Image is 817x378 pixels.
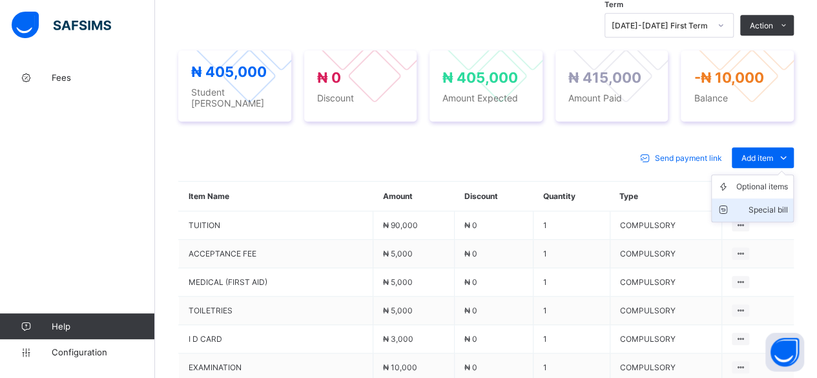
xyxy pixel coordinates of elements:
[694,92,781,103] span: Balance
[464,249,477,258] span: ₦ 0
[464,362,477,372] span: ₦ 0
[610,211,722,240] td: COMPULSORY
[191,87,278,109] span: Student [PERSON_NAME]
[568,92,656,103] span: Amount Paid
[383,277,413,287] span: ₦ 5,000
[189,306,363,315] span: TOILETRIES
[373,182,455,211] th: Amount
[464,306,477,315] span: ₦ 0
[189,362,363,372] span: EXAMINATION
[442,92,530,103] span: Amount Expected
[694,69,763,86] span: -₦ 10,000
[189,220,363,230] span: TUITION
[533,211,610,240] td: 1
[610,268,722,297] td: COMPULSORY
[750,21,773,30] span: Action
[655,153,722,163] span: Send payment link
[741,153,773,163] span: Add item
[612,21,710,30] div: [DATE]-[DATE] First Term
[533,182,610,211] th: Quantity
[610,325,722,353] td: COMPULSORY
[52,72,155,83] span: Fees
[736,180,788,193] div: Optional items
[464,277,477,287] span: ₦ 0
[317,92,404,103] span: Discount
[765,333,804,372] button: Open asap
[52,321,154,331] span: Help
[464,220,477,230] span: ₦ 0
[533,268,610,297] td: 1
[191,63,267,80] span: ₦ 405,000
[52,347,154,357] span: Configuration
[736,204,788,216] div: Special bill
[533,297,610,325] td: 1
[464,334,477,344] span: ₦ 0
[442,69,518,86] span: ₦ 405,000
[179,182,373,211] th: Item Name
[383,220,418,230] span: ₦ 90,000
[455,182,533,211] th: Discount
[610,240,722,268] td: COMPULSORY
[383,306,413,315] span: ₦ 5,000
[610,297,722,325] td: COMPULSORY
[12,12,111,39] img: safsims
[189,334,363,344] span: I D CARD
[610,182,722,211] th: Type
[189,249,363,258] span: ACCEPTANCE FEE
[383,334,413,344] span: ₦ 3,000
[568,69,641,86] span: ₦ 415,000
[533,325,610,353] td: 1
[533,240,610,268] td: 1
[317,69,341,86] span: ₦ 0
[383,362,417,372] span: ₦ 10,000
[189,277,363,287] span: MEDICAL (FIRST AID)
[383,249,413,258] span: ₦ 5,000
